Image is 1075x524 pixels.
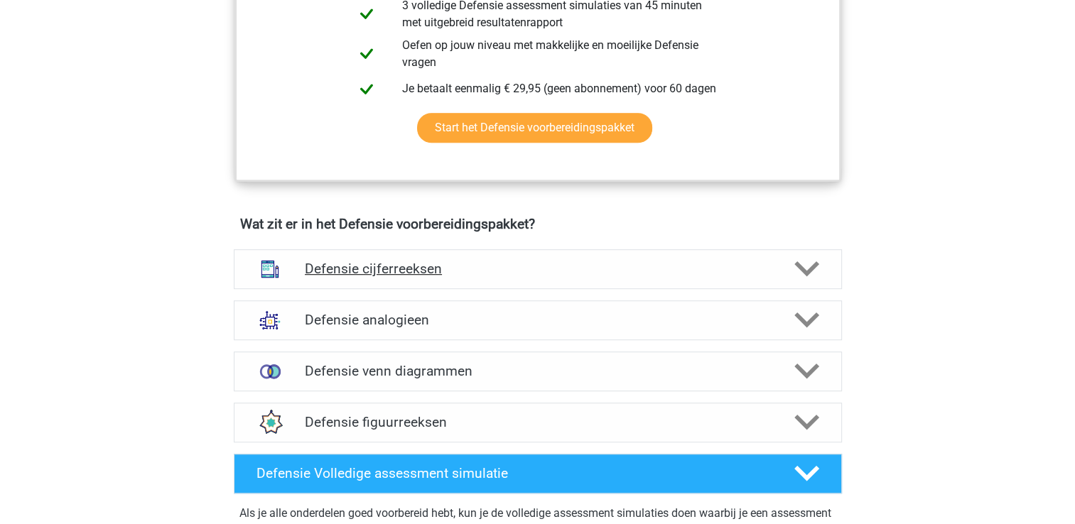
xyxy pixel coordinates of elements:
h4: Defensie Volledige assessment simulatie [256,465,771,481]
h4: Defensie analogieen [305,312,770,328]
img: venn diagrammen [252,353,288,390]
h4: Defensie cijferreeksen [305,261,770,277]
h4: Defensie figuurreeksen [305,414,770,430]
img: figuurreeksen [252,404,288,441]
a: cijferreeksen Defensie cijferreeksen [228,249,848,289]
img: cijferreeksen [252,251,288,288]
h4: Wat zit er in het Defensie voorbereidingspakket? [240,216,836,232]
a: Defensie Volledige assessment simulatie [228,454,848,493]
a: venn diagrammen Defensie venn diagrammen [228,351,848,391]
img: analogieen [252,302,288,339]
h4: Defensie venn diagrammen [305,363,770,379]
a: figuurreeksen Defensie figuurreeksen [228,403,848,442]
a: analogieen Defensie analogieen [228,300,848,340]
a: Start het Defensie voorbereidingspakket [417,113,652,143]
